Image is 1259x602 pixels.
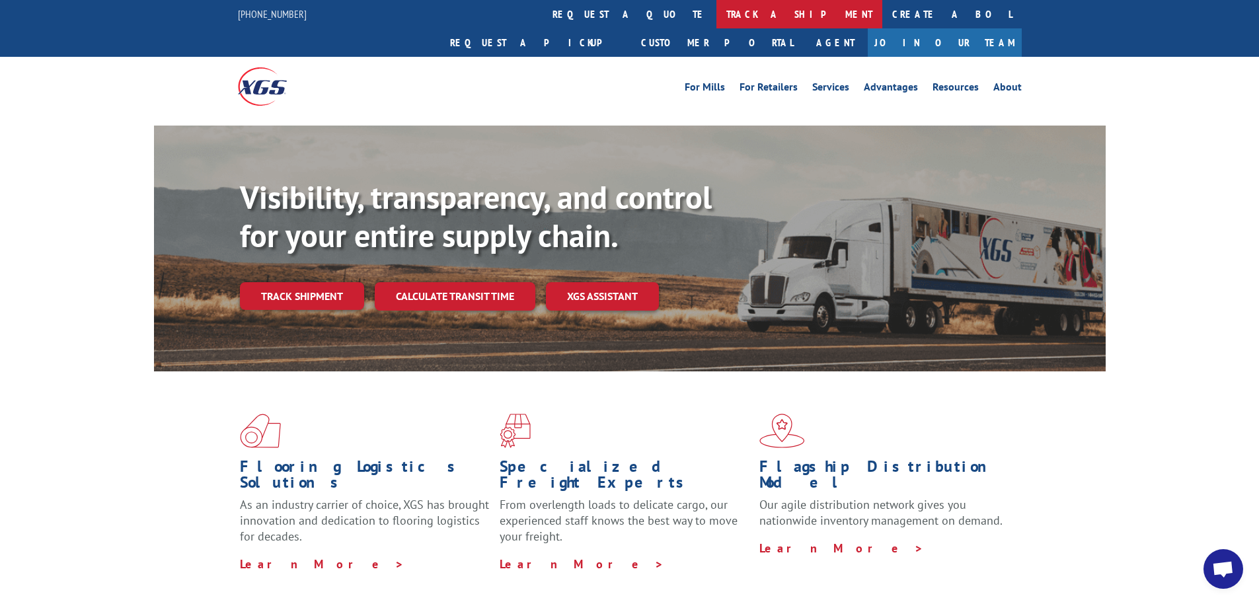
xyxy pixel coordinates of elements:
a: Join Our Team [868,28,1022,57]
a: Resources [933,82,979,96]
img: xgs-icon-flagship-distribution-model-red [759,414,805,448]
img: xgs-icon-focused-on-flooring-red [500,414,531,448]
a: Track shipment [240,282,364,310]
h1: Flooring Logistics Solutions [240,459,490,497]
a: XGS ASSISTANT [546,282,659,311]
h1: Specialized Freight Experts [500,459,749,497]
a: Customer Portal [631,28,803,57]
a: For Retailers [740,82,798,96]
a: Request a pickup [440,28,631,57]
a: Learn More > [759,541,924,556]
b: Visibility, transparency, and control for your entire supply chain. [240,176,712,256]
a: For Mills [685,82,725,96]
a: Calculate transit time [375,282,535,311]
a: Services [812,82,849,96]
img: xgs-icon-total-supply-chain-intelligence-red [240,414,281,448]
a: Learn More > [500,556,664,572]
a: About [993,82,1022,96]
p: From overlength loads to delicate cargo, our experienced staff knows the best way to move your fr... [500,497,749,556]
span: Our agile distribution network gives you nationwide inventory management on demand. [759,497,1003,528]
div: Open chat [1203,549,1243,589]
span: As an industry carrier of choice, XGS has brought innovation and dedication to flooring logistics... [240,497,489,544]
a: Agent [803,28,868,57]
a: Advantages [864,82,918,96]
a: [PHONE_NUMBER] [238,7,307,20]
h1: Flagship Distribution Model [759,459,1009,497]
a: Learn More > [240,556,404,572]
